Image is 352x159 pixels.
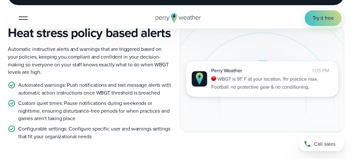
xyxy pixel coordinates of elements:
[18,81,172,97] p: Automated warnings: Push notifications and text message alerts with automatic action instructions...
[313,14,334,22] span: Try it free
[18,125,172,141] p: Configurable settings: Configure specific user and warnings settings that fit your organizational...
[305,10,342,26] a: Try it free
[8,45,172,76] p: Automatic instructive alerts and warnings that are triggered based on your policies, keeping you ...
[18,99,172,122] p: Custom quiet times: Pause notifications during weekends or nighttime, ensuring disturbance-free p...
[314,140,335,148] span: Call sales
[299,137,344,151] a: Call sales
[8,25,172,40] h3: Heat stress policy based alerts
